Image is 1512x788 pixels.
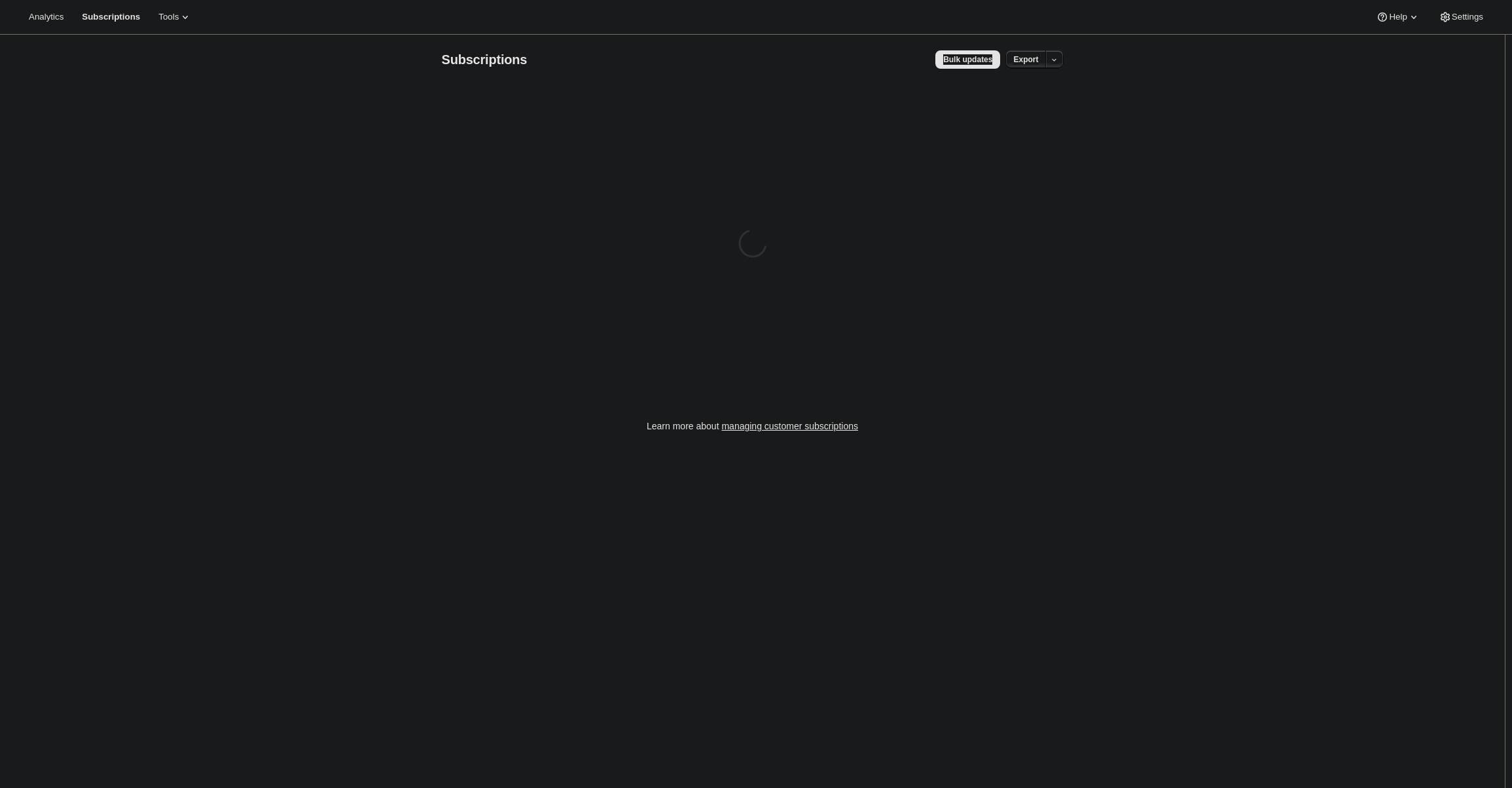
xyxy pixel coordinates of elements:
span: Analytics [29,12,63,22]
button: Settings [1431,8,1491,26]
span: Subscriptions [442,52,528,67]
span: Settings [1452,12,1483,22]
button: Subscriptions [74,8,148,26]
span: Bulk updates [943,54,992,65]
span: Help [1389,12,1407,22]
button: Bulk updates [935,50,1000,69]
a: managing customer subscriptions [721,421,858,431]
button: Tools [151,8,200,26]
span: Export [1013,54,1038,65]
span: Tools [158,12,179,22]
button: Help [1368,8,1428,26]
button: Export [1005,50,1046,69]
span: Subscriptions [82,12,140,22]
button: Analytics [21,8,71,26]
p: Learn more about [647,420,858,433]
